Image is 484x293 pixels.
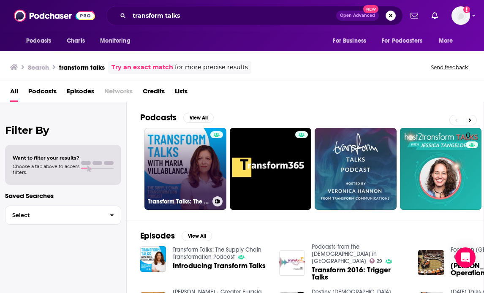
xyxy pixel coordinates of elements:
[279,250,305,276] img: Transform 2016: Trigger Talks
[382,35,422,47] span: For Podcasters
[370,258,383,263] a: 29
[143,84,165,102] a: Credits
[418,250,444,276] img: Alicia Purdy talks about Operation Transform
[363,5,378,13] span: New
[111,62,173,72] a: Try an exact match
[10,84,18,102] a: All
[14,8,95,24] img: Podchaser - Follow, Share and Rate Podcasts
[439,35,453,47] span: More
[376,33,435,49] button: open menu
[173,246,261,260] a: Transform Talks: The Supply Chain Transformation Podcast
[140,246,166,272] img: Introducing Transform Talks
[428,8,441,23] a: Show notifications dropdown
[140,112,214,123] a: PodcastsView All
[106,6,403,25] div: Search podcasts, credits, & more...
[144,128,226,210] a: Transform Talks: The Supply Chain Transformation Podcast
[451,6,470,25] img: User Profile
[336,11,379,21] button: Open AdvancedNew
[104,84,133,102] span: Networks
[455,247,476,268] div: Open Intercom Messenger
[175,62,248,72] span: for more precise results
[20,33,62,49] button: open menu
[312,243,377,265] a: Podcasts from the Presbyterian Church in Ireland
[428,64,470,71] button: Send feedback
[433,33,464,49] button: open menu
[5,192,121,200] p: Saved Searches
[454,254,468,259] a: 47
[327,33,377,49] button: open menu
[340,14,375,18] span: Open Advanced
[28,84,57,102] a: Podcasts
[5,206,121,225] button: Select
[129,9,336,22] input: Search podcasts, credits, & more...
[100,35,130,47] span: Monitoring
[5,212,103,218] span: Select
[183,113,214,123] button: View All
[407,8,421,23] a: Show notifications dropdown
[451,6,470,25] button: Show profile menu
[5,124,121,136] h2: Filter By
[28,63,49,71] h3: Search
[400,128,482,210] a: 0
[175,84,188,102] a: Lists
[463,6,470,13] svg: Add a profile image
[312,266,408,281] a: Transform 2016: Trigger Talks
[13,163,79,175] span: Choose a tab above to access filters.
[67,35,85,47] span: Charts
[148,198,209,205] h3: Transform Talks: The Supply Chain Transformation Podcast
[466,131,479,206] div: 0
[140,112,177,123] h2: Podcasts
[13,155,79,161] span: Want to filter your results?
[26,35,51,47] span: Podcasts
[377,259,382,263] span: 29
[451,6,470,25] span: Logged in as saraatspark
[182,231,212,241] button: View All
[59,63,105,71] h3: transform talks
[333,35,366,47] span: For Business
[94,33,141,49] button: open menu
[140,231,175,241] h2: Episodes
[61,33,90,49] a: Charts
[173,262,266,269] a: Introducing Transform Talks
[67,84,94,102] a: Episodes
[140,231,212,241] a: EpisodesView All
